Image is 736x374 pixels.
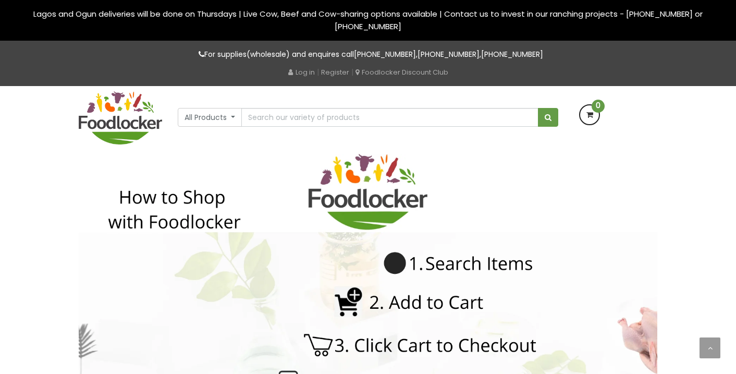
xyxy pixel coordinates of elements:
span: | [351,67,353,77]
span: 0 [592,100,605,113]
a: [PHONE_NUMBER] [354,49,416,59]
button: All Products [178,108,242,127]
p: For supplies(wholesale) and enquires call , , [79,49,657,61]
span: | [317,67,319,77]
input: Search our variety of products [241,108,538,127]
a: Log in [288,67,315,77]
a: [PHONE_NUMBER] [418,49,480,59]
a: [PHONE_NUMBER] [481,49,543,59]
a: Register [321,67,349,77]
span: Lagos and Ogun deliveries will be done on Thursdays | Live Cow, Beef and Cow-sharing options avai... [33,8,703,32]
img: FoodLocker [79,91,162,144]
a: Foodlocker Discount Club [355,67,448,77]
